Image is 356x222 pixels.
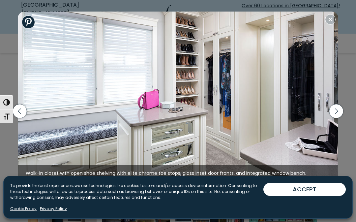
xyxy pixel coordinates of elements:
a: Cookie Policy [10,206,37,212]
figcaption: Walk-in closet with open shoe shelving with elite chrome toe stops, glass inset door fronts, and ... [18,165,338,182]
button: Close modal [325,14,336,25]
img: Walk-in closet with open shoe shelving with elite chrome toe stops, glass inset door fronts, and ... [18,12,338,181]
a: Privacy Policy [40,206,67,212]
p: To provide the best experiences, we use technologies like cookies to store and/or access device i... [10,183,263,201]
a: Share to Pinterest [22,16,35,29]
button: ACCEPT [263,183,346,196]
